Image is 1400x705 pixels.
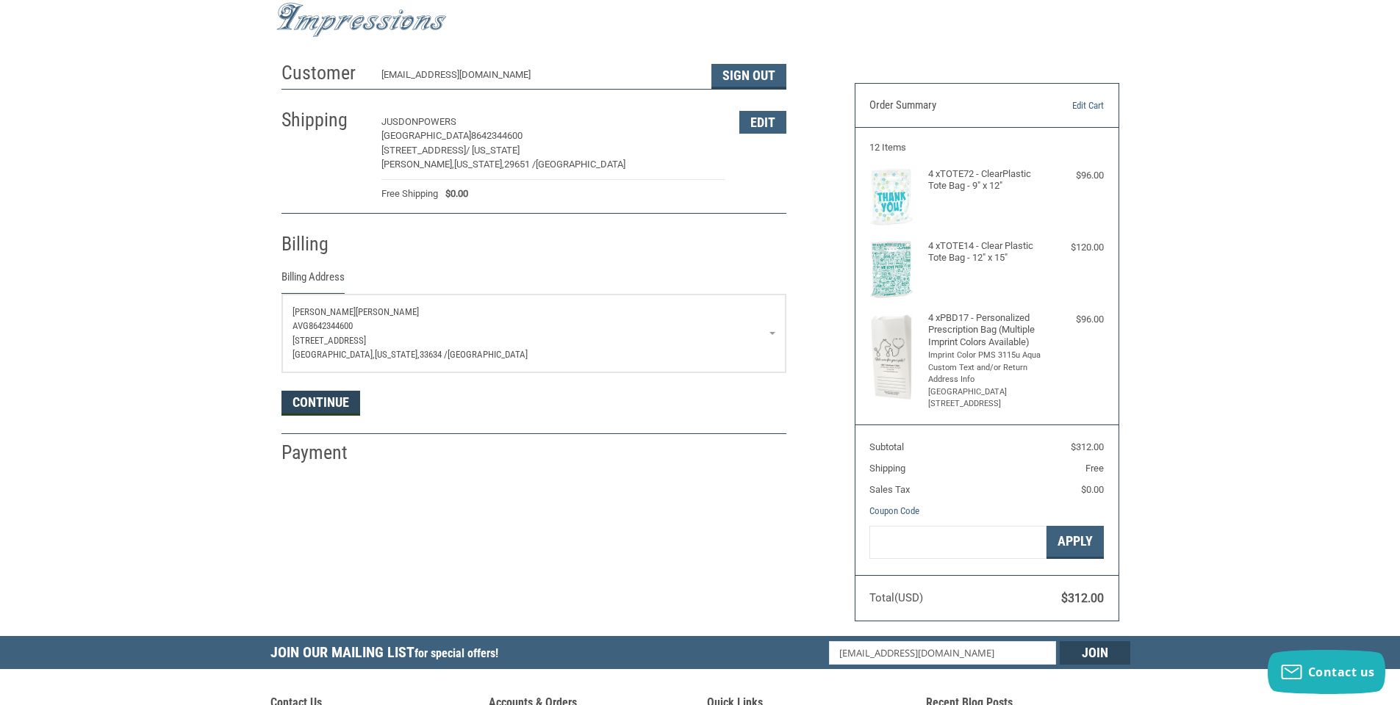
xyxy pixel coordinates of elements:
[420,349,448,360] span: 33634 /
[381,116,418,127] span: Jusdon
[1308,664,1375,680] span: Contact us
[454,159,504,170] span: [US_STATE],
[292,335,366,346] span: [STREET_ADDRESS]
[292,349,375,360] span: [GEOGRAPHIC_DATA],
[928,362,1042,411] li: Custom Text and/or Return Address Info [GEOGRAPHIC_DATA] [STREET_ADDRESS]
[869,505,919,516] a: Coupon Code
[381,187,438,201] span: Free Shipping
[381,130,471,141] span: [GEOGRAPHIC_DATA]
[292,306,356,317] span: [PERSON_NAME]
[711,64,786,89] button: Sign Out
[1085,463,1104,474] span: Free
[869,526,1047,559] input: Gift Certificate or Coupon Code
[504,159,536,170] span: 29651 /
[536,159,625,170] span: [GEOGRAPHIC_DATA]
[1029,98,1104,113] a: Edit Cart
[1268,650,1385,694] button: Contact us
[1045,240,1104,255] div: $120.00
[281,441,367,465] h2: Payment
[281,232,367,256] h2: Billing
[282,294,786,372] a: Enter or select a different address
[1047,526,1104,559] button: Apply
[309,320,353,331] span: 8642344600
[281,61,367,85] h2: Customer
[1061,591,1104,605] span: $312.00
[438,187,468,201] span: $0.00
[928,240,1042,264] h4: 4 x TOTE14 - Clear Plastic Tote Bag - 12" x 15"
[869,142,1104,153] h3: 12 Items
[281,269,345,293] legend: Billing Address
[829,641,1056,665] input: Email
[375,349,420,360] span: [US_STATE],
[466,145,520,156] span: / [US_STATE]
[381,145,466,156] span: [STREET_ADDRESS]
[928,168,1042,192] h4: 4 x TOTE72 - ClearPlastic Tote Bag - 9" x 12"
[869,463,905,474] span: Shipping
[928,312,1042,348] h4: 4 x PBD17 - Personalized Prescription Bag (Multiple Imprint Colors Available)
[292,320,309,331] span: AVG
[270,636,506,673] h5: Join Our Mailing List
[281,391,360,416] button: Continue
[414,646,498,660] span: for special offers!
[448,349,528,360] span: [GEOGRAPHIC_DATA]
[381,159,454,170] span: [PERSON_NAME],
[1045,312,1104,327] div: $96.00
[1081,484,1104,495] span: $0.00
[356,306,419,317] span: [PERSON_NAME]
[381,68,697,89] div: [EMAIL_ADDRESS][DOMAIN_NAME]
[1060,641,1130,665] input: Join
[869,484,910,495] span: Sales Tax
[471,130,523,141] span: 8642344600
[418,116,456,127] span: Powers
[1045,168,1104,183] div: $96.00
[869,98,1029,113] h3: Order Summary
[869,441,904,452] span: Subtotal
[281,108,367,132] h2: Shipping
[869,591,923,604] span: Total (USD)
[739,111,786,134] button: Edit
[928,350,1042,362] li: Imprint Color PMS 3115u Aqua
[1071,441,1104,452] span: $312.00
